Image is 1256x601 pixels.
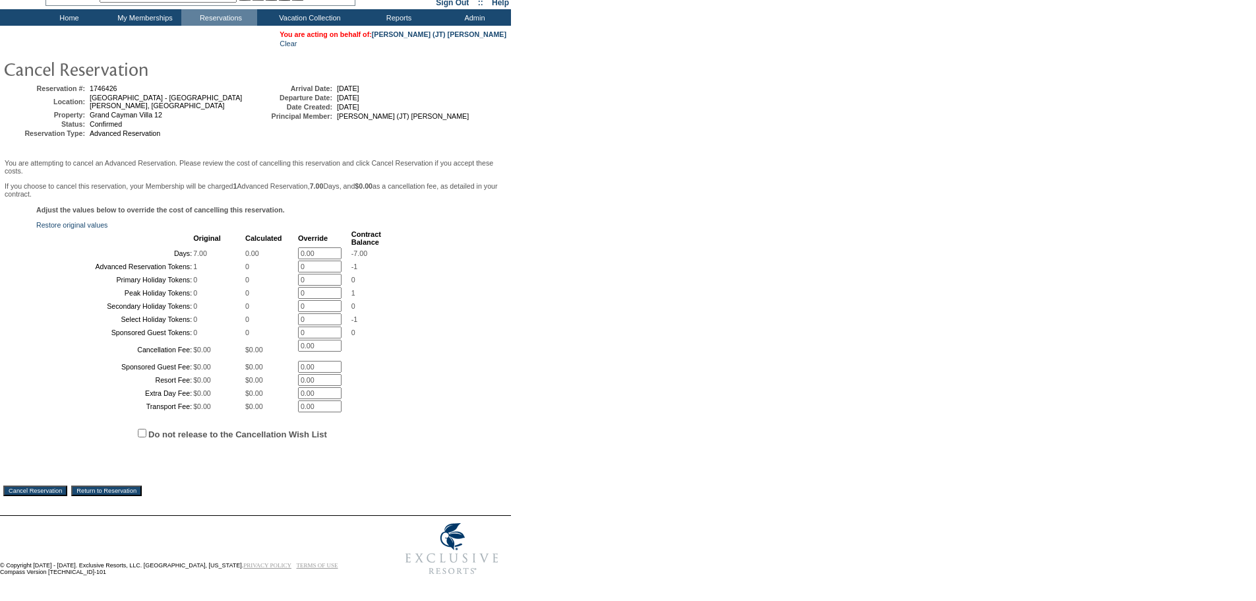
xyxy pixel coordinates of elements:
td: My Memberships [105,9,181,26]
b: $0.00 [355,182,373,190]
span: [PERSON_NAME] (JT) [PERSON_NAME] [337,112,469,120]
td: Home [30,9,105,26]
span: 0 [245,315,249,323]
input: Return to Reservation [71,486,142,496]
td: Days: [38,247,192,259]
b: Contract Balance [351,230,381,246]
td: Principal Member: [253,112,332,120]
td: Admin [435,9,511,26]
b: Override [298,234,328,242]
span: $0.00 [193,376,211,384]
span: 1 [193,263,197,270]
span: 0 [245,302,249,310]
span: 0 [245,276,249,284]
b: Original [193,234,221,242]
span: $0.00 [245,402,263,410]
p: You are attempting to cancel an Advanced Reservation. Please review the cost of cancelling this r... [5,159,506,175]
b: Adjust the values below to override the cost of cancelling this reservation. [36,206,285,214]
span: 0 [193,329,197,336]
span: 0 [351,276,355,284]
td: Vacation Collection [257,9,359,26]
span: 7.00 [193,249,207,257]
span: $0.00 [245,389,263,397]
span: Advanced Reservation [90,129,160,137]
b: 7.00 [310,182,324,190]
img: Exclusive Resorts [393,516,511,582]
span: [DATE] [337,103,359,111]
span: 0 [351,302,355,310]
td: Reservation #: [6,84,85,92]
span: $0.00 [193,363,211,371]
a: Clear [280,40,297,47]
td: Secondary Holiday Tokens: [38,300,192,312]
span: 0 [193,276,197,284]
td: Date Created: [253,103,332,111]
span: [GEOGRAPHIC_DATA] - [GEOGRAPHIC_DATA][PERSON_NAME], [GEOGRAPHIC_DATA] [90,94,242,110]
td: Location: [6,94,85,110]
label: Do not release to the Cancellation Wish List [148,429,327,439]
span: [DATE] [337,84,359,92]
img: pgTtlCancelRes.gif [3,55,267,82]
span: 0 [193,302,197,310]
td: Cancellation Fee: [38,340,192,360]
td: Reservations [181,9,257,26]
span: $0.00 [193,346,211,354]
td: Primary Holiday Tokens: [38,274,192,286]
td: Status: [6,120,85,128]
span: 0 [245,329,249,336]
span: 0 [193,289,197,297]
td: Resort Fee: [38,374,192,386]
td: Sponsored Guest Tokens: [38,327,192,338]
p: If you choose to cancel this reservation, your Membership will be charged Advanced Reservation, D... [5,182,506,198]
span: 1 [351,289,355,297]
input: Cancel Reservation [3,486,67,496]
span: -1 [351,315,357,323]
span: $0.00 [193,389,211,397]
span: [DATE] [337,94,359,102]
a: TERMS OF USE [297,562,338,569]
span: -7.00 [351,249,367,257]
span: $0.00 [245,376,263,384]
td: Select Holiday Tokens: [38,313,192,325]
td: Departure Date: [253,94,332,102]
span: 0.00 [245,249,259,257]
td: Sponsored Guest Fee: [38,361,192,373]
td: Property: [6,111,85,119]
td: Arrival Date: [253,84,332,92]
span: 0 [351,329,355,336]
a: PRIVACY POLICY [243,562,291,569]
span: 0 [245,263,249,270]
td: Reports [359,9,435,26]
span: 1746426 [90,84,117,92]
b: Calculated [245,234,282,242]
td: Transport Fee: [38,400,192,412]
td: Peak Holiday Tokens: [38,287,192,299]
span: 0 [245,289,249,297]
span: $0.00 [193,402,211,410]
b: 1 [233,182,237,190]
td: Reservation Type: [6,129,85,137]
td: Extra Day Fee: [38,387,192,399]
a: Restore original values [36,221,107,229]
span: Confirmed [90,120,122,128]
a: [PERSON_NAME] (JT) [PERSON_NAME] [372,30,506,38]
span: $0.00 [245,363,263,371]
span: Grand Cayman Villa 12 [90,111,162,119]
span: You are acting on behalf of: [280,30,506,38]
span: $0.00 [245,346,263,354]
span: 0 [193,315,197,323]
td: Advanced Reservation Tokens: [38,261,192,272]
span: -1 [351,263,357,270]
